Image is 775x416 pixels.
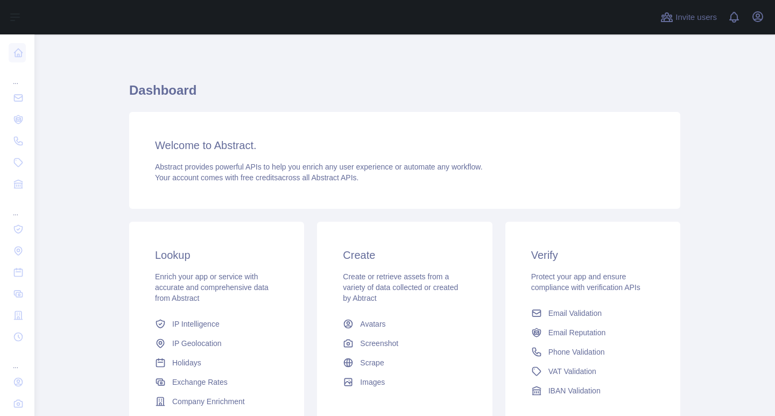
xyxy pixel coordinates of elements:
h3: Verify [531,248,654,263]
span: IP Intelligence [172,319,220,329]
a: IP Intelligence [151,314,283,334]
a: Holidays [151,353,283,372]
button: Invite users [658,9,719,26]
span: IP Geolocation [172,338,222,349]
a: Images [339,372,470,392]
a: VAT Validation [527,362,659,381]
h3: Welcome to Abstract. [155,138,654,153]
span: Email Validation [548,308,602,319]
span: Create or retrieve assets from a variety of data collected or created by Abtract [343,272,458,302]
span: Phone Validation [548,347,605,357]
span: Exchange Rates [172,377,228,387]
h3: Lookup [155,248,278,263]
a: Email Validation [527,304,659,323]
span: VAT Validation [548,366,596,377]
span: Abstract provides powerful APIs to help you enrich any user experience or automate any workflow. [155,163,483,171]
h3: Create [343,248,466,263]
a: IBAN Validation [527,381,659,400]
div: ... [9,196,26,217]
span: IBAN Validation [548,385,601,396]
span: Your account comes with across all Abstract APIs. [155,173,358,182]
a: Company Enrichment [151,392,283,411]
div: ... [9,65,26,86]
h1: Dashboard [129,82,680,108]
span: Enrich your app or service with accurate and comprehensive data from Abstract [155,272,269,302]
a: Exchange Rates [151,372,283,392]
span: Email Reputation [548,327,606,338]
span: Company Enrichment [172,396,245,407]
span: Screenshot [360,338,398,349]
a: Scrape [339,353,470,372]
span: Protect your app and ensure compliance with verification APIs [531,272,640,292]
a: Phone Validation [527,342,659,362]
div: ... [9,349,26,370]
span: free credits [241,173,278,182]
a: Avatars [339,314,470,334]
span: Holidays [172,357,201,368]
a: Email Reputation [527,323,659,342]
span: Scrape [360,357,384,368]
span: Avatars [360,319,385,329]
a: Screenshot [339,334,470,353]
a: IP Geolocation [151,334,283,353]
span: Images [360,377,385,387]
span: Invite users [675,11,717,24]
